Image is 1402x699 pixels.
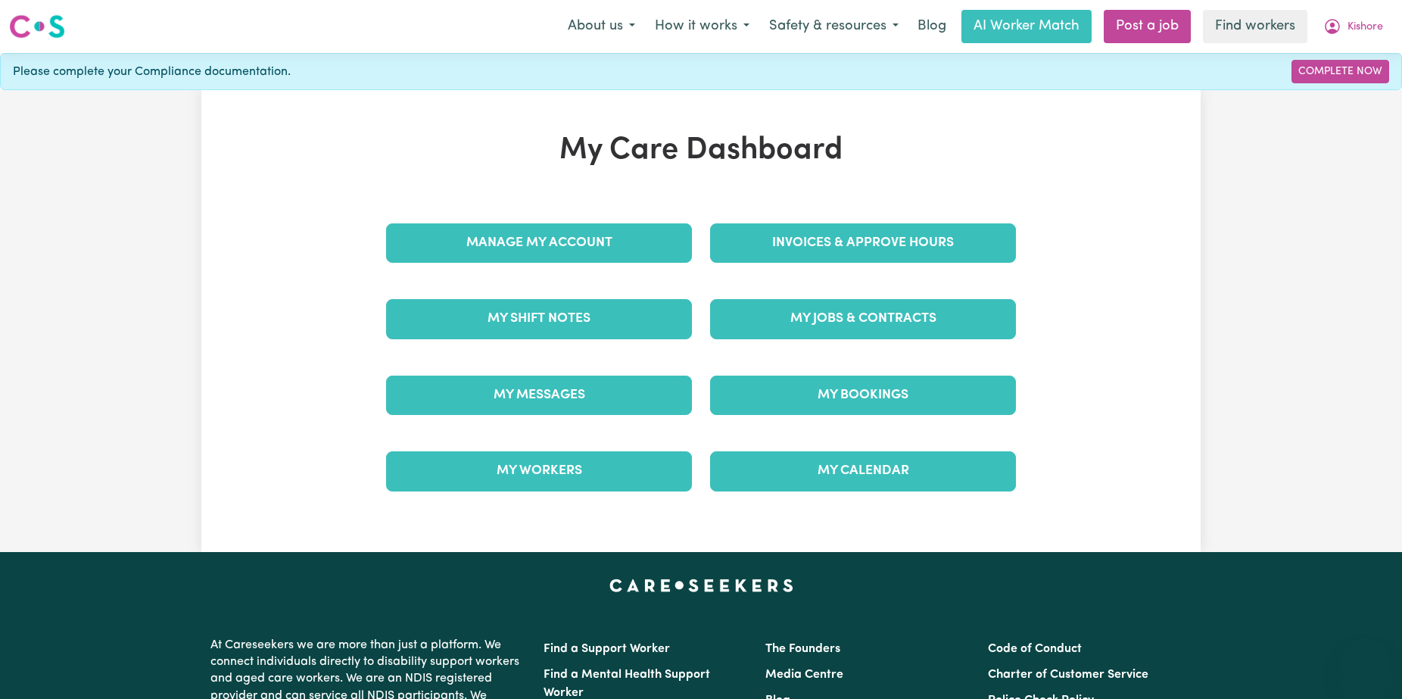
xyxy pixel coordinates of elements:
a: My Calendar [710,451,1016,491]
a: Manage My Account [386,223,692,263]
a: Find a Mental Health Support Worker [544,669,710,699]
iframe: Button to launch messaging window [1341,638,1390,687]
a: Blog [908,10,955,43]
a: Careseekers home page [609,579,793,591]
a: My Jobs & Contracts [710,299,1016,339]
a: My Shift Notes [386,299,692,339]
a: Find a Support Worker [544,643,670,655]
a: Invoices & Approve Hours [710,223,1016,263]
a: Complete Now [1291,60,1389,83]
a: Post a job [1104,10,1191,43]
button: Safety & resources [759,11,908,42]
span: Kishore [1347,19,1383,36]
a: Find workers [1203,10,1307,43]
a: My Bookings [710,376,1016,415]
button: My Account [1313,11,1393,42]
a: Charter of Customer Service [988,669,1148,681]
a: Code of Conduct [988,643,1082,655]
a: Careseekers logo [9,9,65,44]
button: How it works [645,11,759,42]
h1: My Care Dashboard [377,133,1025,169]
a: My Messages [386,376,692,415]
button: About us [558,11,645,42]
a: Media Centre [765,669,843,681]
a: AI Worker Match [961,10,1092,43]
span: Please complete your Compliance documentation. [13,63,291,81]
a: My Workers [386,451,692,491]
a: The Founders [765,643,840,655]
img: Careseekers logo [9,13,65,40]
